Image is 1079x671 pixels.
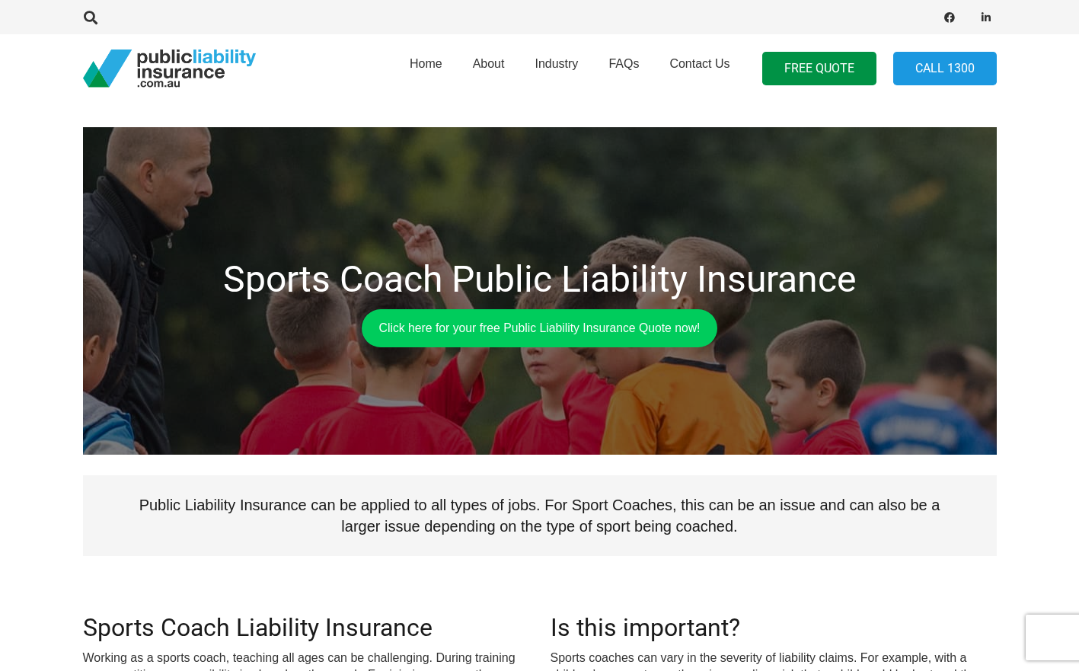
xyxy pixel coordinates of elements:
a: Call 1300 [893,52,997,86]
a: Facebook [939,7,960,28]
span: Contact Us [669,57,729,70]
span: Home [410,57,442,70]
a: Industry [519,30,593,107]
h1: Sports Coach Public Liability Insurance [94,257,986,302]
a: FAQs [593,30,654,107]
a: Contact Us [654,30,745,107]
span: About [473,57,505,70]
span: Industry [535,57,578,70]
a: Search [76,11,107,24]
a: About [458,30,520,107]
a: LinkedIn [975,7,997,28]
p: Public Liability Insurance can be applied to all types of jobs. For Sport Coaches, this can be an... [83,475,997,556]
h2: Is this important? [551,613,997,642]
a: pli_logotransparent [83,50,256,88]
a: Click here for your free Public Liability Insurance Quote now! [362,309,718,347]
a: FREE QUOTE [762,52,876,86]
h2: Sports Coach Liability Insurance [83,613,529,642]
a: Home [394,30,458,107]
span: FAQs [608,57,639,70]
